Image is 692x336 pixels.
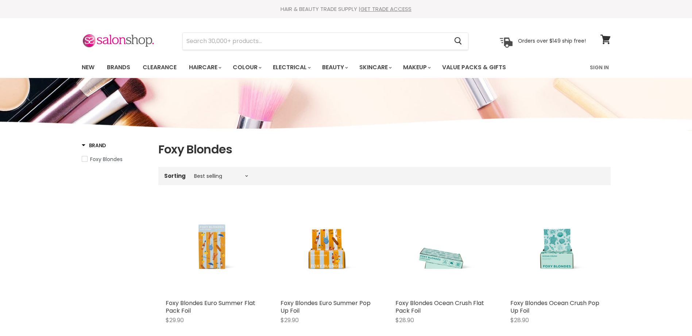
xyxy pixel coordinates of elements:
[267,60,315,75] a: Electrical
[281,203,374,296] a: Foxy Blondes Euro Summer Pop Up Foil
[437,60,511,75] a: Value Packs & Gifts
[164,173,186,179] label: Sorting
[166,299,255,315] a: Foxy Blondes Euro Summer Flat Pack Foil
[183,33,449,50] input: Search
[166,316,184,324] span: $29.90
[73,5,620,13] div: HAIR & BEAUTY TRADE SUPPLY |
[395,299,484,315] a: Foxy Blondes Ocean Crush Flat Pack Foil
[166,203,259,296] a: Foxy Blondes Euro Summer Flat Pack Foil
[510,299,599,315] a: Foxy Blondes Ocean Crush Pop Up Foil
[398,60,435,75] a: Makeup
[281,316,299,324] span: $29.90
[101,60,136,75] a: Brands
[449,33,468,50] button: Search
[395,316,414,324] span: $28.90
[395,203,488,296] a: Foxy Blondes Ocean Crush Flat Pack Foil
[90,156,123,163] span: Foxy Blondes
[292,203,362,296] img: Foxy Blondes Euro Summer Pop Up Foil
[407,203,476,296] img: Foxy Blondes Ocean Crush Flat Pack Foil
[158,142,611,157] h1: Foxy Blondes
[73,57,620,78] nav: Main
[76,57,549,78] ul: Main menu
[82,155,149,163] a: Foxy Blondes
[137,60,182,75] a: Clearance
[510,316,529,324] span: $28.90
[522,203,591,296] img: Foxy Blondes Ocean Crush Pop Up Foil
[317,60,352,75] a: Beauty
[360,5,411,13] a: GET TRADE ACCESS
[82,142,107,149] h3: Brand
[182,32,468,50] form: Product
[183,60,226,75] a: Haircare
[177,203,247,296] img: Foxy Blondes Euro Summer Flat Pack Foil
[518,38,586,44] p: Orders over $149 ship free!
[354,60,396,75] a: Skincare
[281,299,371,315] a: Foxy Blondes Euro Summer Pop Up Foil
[510,203,603,296] a: Foxy Blondes Ocean Crush Pop Up Foil
[227,60,266,75] a: Colour
[76,60,100,75] a: New
[585,60,613,75] a: Sign In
